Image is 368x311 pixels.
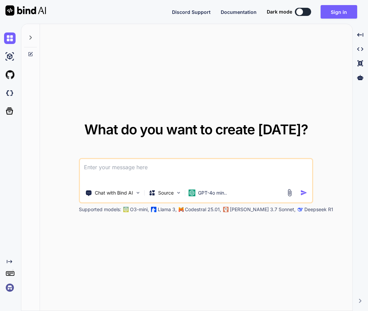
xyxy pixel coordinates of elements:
[95,190,133,196] p: Chat with Bind AI
[5,5,46,16] img: Bind AI
[230,206,296,213] p: [PERSON_NAME] 3.7 Sonnet,
[179,207,183,212] img: Mistral-AI
[298,207,303,212] img: claude
[172,8,211,16] button: Discord Support
[221,9,257,15] span: Documentation
[4,51,16,62] img: ai-studio
[223,207,229,212] img: claude
[189,190,195,196] img: GPT-4o mini
[198,190,227,196] p: GPT-4o min..
[158,190,174,196] p: Source
[172,9,211,15] span: Discord Support
[300,189,307,196] img: icon
[267,8,292,15] span: Dark mode
[4,282,16,293] img: signin
[221,8,257,16] button: Documentation
[4,69,16,81] img: githubLight
[321,5,357,19] button: Sign in
[176,190,181,196] img: Pick Models
[135,190,141,196] img: Pick Tools
[185,206,221,213] p: Codestral 25.01,
[4,32,16,44] img: chat
[158,206,177,213] p: Llama 3,
[151,207,156,212] img: Llama2
[130,206,149,213] p: O3-mini,
[123,207,129,212] img: GPT-4
[286,189,294,197] img: attachment
[4,87,16,99] img: darkCloudIdeIcon
[84,121,308,138] span: What do you want to create [DATE]?
[304,206,333,213] p: Deepseek R1
[79,206,121,213] p: Supported models:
